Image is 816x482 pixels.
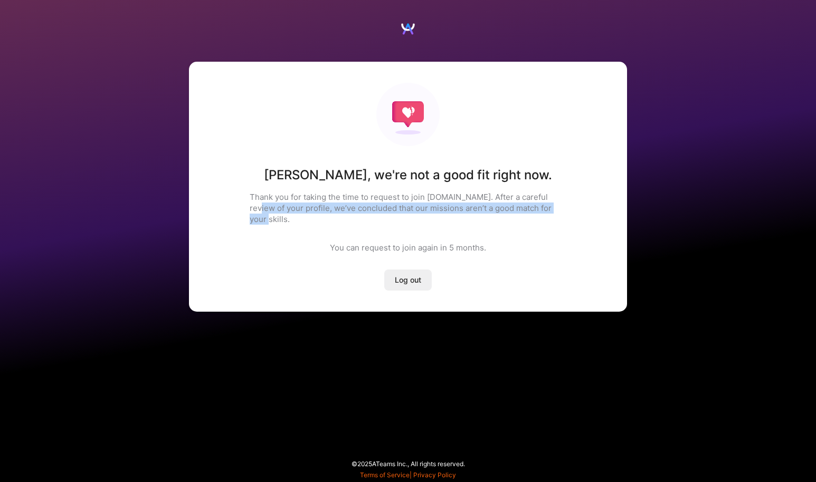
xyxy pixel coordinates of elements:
h1: [PERSON_NAME] , we're not a good fit right now. [264,167,552,183]
img: Not fit [376,83,440,146]
a: Terms of Service [360,471,410,479]
a: Privacy Policy [413,471,456,479]
div: You can request to join again in 5 months . [330,242,486,253]
span: Log out [395,275,421,285]
span: | [360,471,456,479]
p: Thank you for taking the time to request to join [DOMAIN_NAME]. After a careful review of your pr... [250,191,566,225]
img: Logo [400,21,416,37]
